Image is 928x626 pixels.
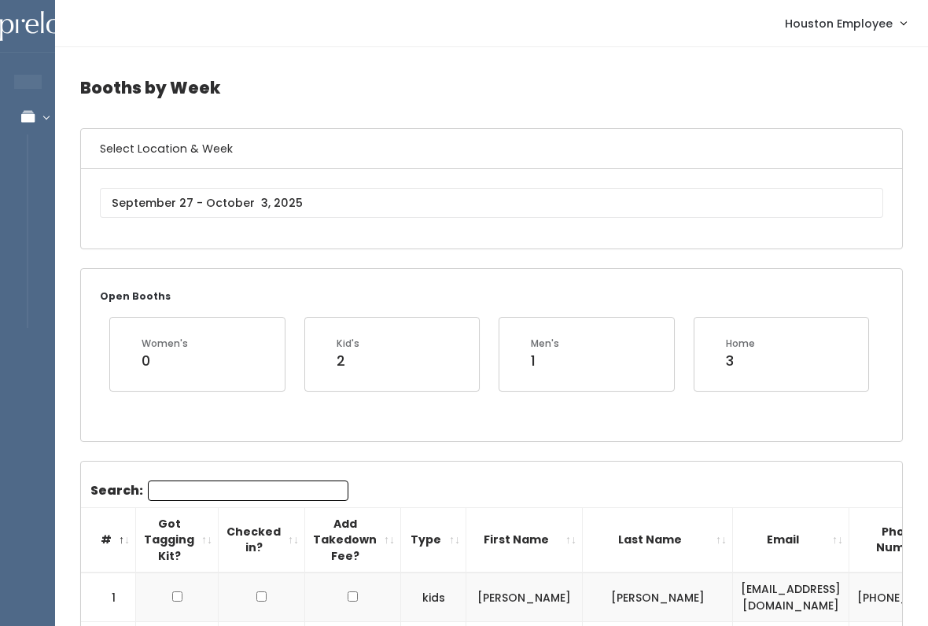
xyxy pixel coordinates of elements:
[100,289,171,303] small: Open Booths
[785,15,893,32] span: Houston Employee
[726,337,755,351] div: Home
[583,507,733,573] th: Last Name: activate to sort column ascending
[531,337,559,351] div: Men's
[100,188,883,218] input: September 27 - October 3, 2025
[81,129,902,169] h6: Select Location & Week
[81,507,136,573] th: #: activate to sort column descending
[466,573,583,622] td: [PERSON_NAME]
[337,351,359,371] div: 2
[136,507,219,573] th: Got Tagging Kit?: activate to sort column ascending
[81,573,136,622] td: 1
[726,351,755,371] div: 3
[401,507,466,573] th: Type: activate to sort column ascending
[733,573,849,622] td: [EMAIL_ADDRESS][DOMAIN_NAME]
[733,507,849,573] th: Email: activate to sort column ascending
[142,351,188,371] div: 0
[305,507,401,573] th: Add Takedown Fee?: activate to sort column ascending
[531,351,559,371] div: 1
[142,337,188,351] div: Women's
[466,507,583,573] th: First Name: activate to sort column ascending
[80,66,903,109] h4: Booths by Week
[583,573,733,622] td: [PERSON_NAME]
[337,337,359,351] div: Kid's
[148,481,348,501] input: Search:
[219,507,305,573] th: Checked in?: activate to sort column ascending
[90,481,348,501] label: Search:
[769,6,922,40] a: Houston Employee
[401,573,466,622] td: kids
